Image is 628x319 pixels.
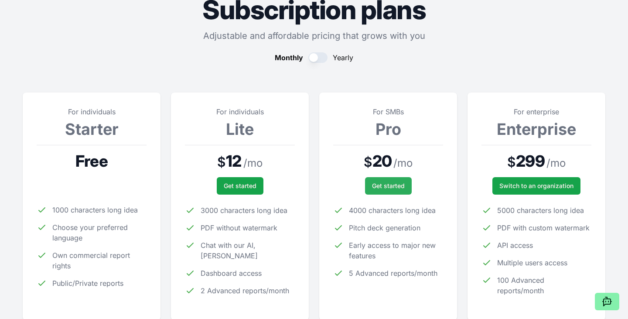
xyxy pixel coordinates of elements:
span: 100 Advanced reports/month [497,275,591,296]
span: $ [217,154,226,170]
span: Pitch deck generation [349,223,420,233]
h3: Starter [37,120,147,138]
span: $ [507,154,516,170]
span: / mo [393,156,413,170]
span: Yearly [333,52,353,63]
span: Monthly [275,52,303,63]
span: Early access to major new features [349,240,443,261]
button: Get started [365,177,412,195]
span: 1000 characters long idea [52,205,138,215]
span: Choose your preferred language [52,222,147,243]
span: Chat with our AI, [PERSON_NAME] [201,240,295,261]
span: 12 [226,152,241,170]
span: Multiple users access [497,257,567,268]
button: Get started [217,177,263,195]
span: 3000 characters long idea [201,205,287,216]
p: For SMBs [333,106,443,117]
span: / mo [546,156,566,170]
span: Own commercial report rights [52,250,147,271]
p: Adjustable and affordable pricing that grows with you [23,30,605,42]
span: API access [497,240,533,250]
span: 5000 characters long idea [497,205,584,216]
span: 2 Advanced reports/month [201,285,289,296]
span: Free [75,152,107,170]
span: 5 Advanced reports/month [349,268,437,278]
span: Get started [372,182,405,190]
p: For individuals [37,106,147,117]
span: PDF with custom watermark [497,223,590,233]
span: PDF without watermark [201,223,277,233]
h3: Lite [185,120,295,138]
h3: Pro [333,120,443,138]
span: 4000 characters long idea [349,205,436,216]
h3: Enterprise [481,120,591,138]
span: 299 [516,152,544,170]
span: $ [364,154,372,170]
span: Dashboard access [201,268,262,278]
p: For enterprise [481,106,591,117]
p: For individuals [185,106,295,117]
span: Public/Private reports [52,278,123,288]
span: / mo [243,156,263,170]
span: Get started [224,182,256,190]
span: 20 [372,152,392,170]
a: Switch to an organization [492,177,580,195]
